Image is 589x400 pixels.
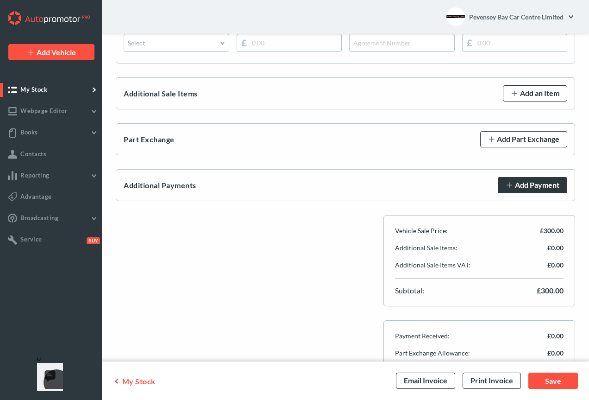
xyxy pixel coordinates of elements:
div: Additional Sale Items [124,89,198,98]
span: Books [20,128,38,136]
span: Additional Sale Items VAT: [395,261,470,269]
span: My Stock [20,86,47,93]
span: Vehicle Sale Price: [395,227,448,235]
a: Pevensey Bay Car Centre Limited [469,7,575,26]
a: My Stock [113,377,156,387]
span: £ [547,261,551,269]
input: 0.00 [462,34,568,52]
span: Reporting [20,171,50,179]
span: Additional Sale Items: [395,244,457,252]
a: Add Vehicle [8,44,94,60]
input: 0.00 [237,34,342,52]
span: 0.00 [551,349,564,357]
span: Broadcasting [20,214,58,222]
span: £ [547,244,551,252]
span: 0.00 [551,261,564,269]
span: Add Part Exchange [497,135,559,143]
span: Buy [87,237,100,244]
span: £ [540,227,544,235]
div: Additional Payments [124,181,196,190]
span: Subtotal: [395,286,424,295]
span: £ [537,286,541,295]
span: Add Vehicle [37,48,76,57]
span: Webpage Editor [20,107,67,114]
div: Print Invoice [463,373,521,389]
button: Buy [85,236,98,244]
span: Contacts [20,150,46,158]
iframe: Front Chat [32,358,72,398]
span: £ [547,349,551,357]
div: Email Invoice [396,373,455,389]
span: Advantage [20,193,52,200]
span: 0.00 [551,332,564,340]
span: Add an Item [520,89,559,97]
span: Service [20,235,42,243]
input: Agreement Number [349,34,455,52]
button: Select [124,34,229,52]
span: Select [128,39,145,47]
span: 0.00 [551,244,564,252]
span: 300.00 [541,286,564,295]
span: £ [547,332,551,340]
div: Save [528,373,578,389]
span: Part Exchange Allowance: [395,349,470,357]
span: Add Payment [515,181,559,189]
div: Part Exchange [124,135,175,144]
span: Payment Received: [395,332,450,340]
span: 300.00 [544,227,564,235]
